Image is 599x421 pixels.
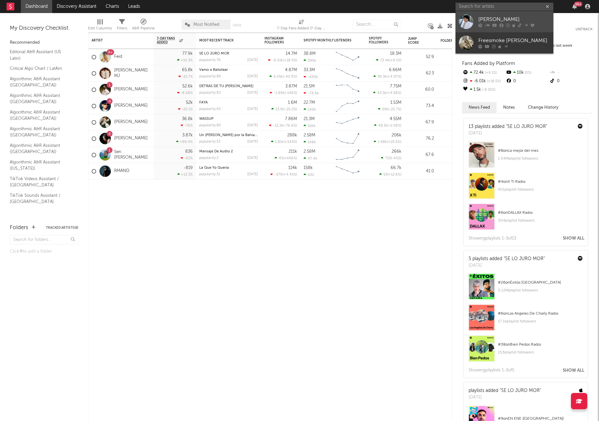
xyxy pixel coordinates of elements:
[181,123,193,128] div: -76 %
[377,91,386,95] span: 43.3k
[390,59,400,62] span: +9.1 %
[333,65,362,82] svg: Chart title
[484,71,497,75] span: +9.1 %
[304,39,352,42] div: Spotify Monthly Listeners
[199,68,228,72] a: Vamo a Bailotear
[373,91,401,95] div: ( )
[464,204,588,235] a: #6onDALLAX Radio304playlist followers
[378,140,387,144] span: 1.98k
[10,142,72,155] a: Algorithmic A&R Assistant ([GEOGRAPHIC_DATA])
[333,82,362,98] svg: Chart title
[247,58,258,62] div: [DATE]
[199,58,221,62] div: popularity: 76
[270,91,297,95] div: ( )
[390,84,401,88] div: 7.75M
[390,101,401,105] div: 1.53M
[498,341,583,349] div: # 38 on Bien Pedos Radio
[373,74,401,79] div: ( )
[481,88,495,92] span: -8.55 %
[182,68,193,72] div: 65.8k
[304,107,316,112] div: 140k
[478,16,550,23] div: [PERSON_NAME]
[10,235,78,244] input: Search for folders...
[185,149,193,154] div: 836
[392,157,400,160] span: -45 %
[199,101,208,104] a: FAYA
[177,172,193,177] div: +13.3 %
[199,133,322,137] a: Un [PERSON_NAME] por la Bahía, [GEOGRAPHIC_DATA][PERSON_NAME]
[469,130,547,137] div: [DATE]
[388,75,400,79] span: +4.97 %
[524,71,532,75] span: 0 %
[378,107,401,111] div: ( )
[10,248,78,256] div: Click to add a folder.
[199,124,221,127] div: popularity: 80
[275,140,284,144] span: 1.81k
[199,117,258,121] div: WASSUP
[469,366,514,374] div: Showing playlist s 1- 3 of 5
[114,119,148,125] a: [PERSON_NAME]
[10,39,78,47] div: Recommended
[182,52,193,56] div: 77.9k
[304,133,315,137] div: 2.58M
[199,52,229,55] a: SE LO JURO MOR
[408,70,434,77] div: 62.3
[304,117,315,121] div: 21.3M
[10,48,72,62] a: Editorial A&R Assistant (US Latin)
[199,107,221,111] div: popularity: 65
[563,368,584,373] button: Show All
[462,69,505,77] div: 72.4k
[247,91,258,95] div: [DATE]
[464,304,588,335] a: #6onLos Angeles De Charly Radio17.1kplaylist followers
[117,24,127,32] div: Filters
[504,257,545,261] a: "SE LO JURO MOR"
[574,2,582,7] div: 99 +
[233,23,241,27] button: Save
[498,310,583,318] div: # 6 on Los Angeles De Charly Radio
[549,69,592,77] div: --
[117,16,127,35] div: Filters
[199,156,218,160] div: popularity: 2
[464,142,588,173] a: #8onLo mejor del mes1.54Mplaylist followers
[464,273,588,304] a: #26onÉxitos [GEOGRAPHIC_DATA]3.12Mplaylist followers
[374,123,401,128] div: ( )
[182,117,193,121] div: 36.8k
[10,92,72,105] a: Algorithmic A&R Assistant ([GEOGRAPHIC_DATA])
[563,236,584,241] button: Show All
[304,166,313,170] div: 158k
[333,98,362,114] svg: Chart title
[184,166,193,170] div: -819
[390,52,401,56] div: 18.3M
[408,86,434,94] div: 60.0
[182,133,193,137] div: 3.87k
[498,147,583,155] div: # 8 on Lo mejor del mes
[408,151,434,159] div: 67.6
[10,224,28,232] div: Folders
[392,149,401,154] div: 266k
[506,124,547,129] a: "SE LO JURO MOR"
[284,75,296,79] span: -40.9 %
[274,75,283,79] span: 6.05k
[408,53,434,61] div: 52.9
[114,168,129,174] a: RMAND
[304,91,319,95] div: -74.6k
[88,16,112,35] div: Edit Columns
[505,69,549,77] div: 10k
[277,24,326,32] div: 7-Day Fans Added (7-Day Fans Added)
[92,39,141,42] div: Artist
[10,109,72,122] a: Algorithmic A&R Assistant ([GEOGRAPHIC_DATA])
[497,102,521,113] button: Notes
[114,103,148,109] a: [PERSON_NAME]
[10,175,72,189] a: TikTok Videos Assistant / [GEOGRAPHIC_DATA]
[199,117,214,121] a: WASSUP
[157,37,178,44] span: 7-Day Fans Added
[199,52,258,55] div: SE LO JURO MOR
[277,16,326,35] div: 7-Day Fans Added (7-Day Fans Added)
[389,124,400,128] span: -2.08 %
[388,140,400,144] span: +25.6 %
[469,387,541,394] div: playlists added
[391,166,401,170] div: 66.7k
[304,101,315,105] div: 22.7M
[376,58,401,62] div: ( )
[275,173,282,177] span: -279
